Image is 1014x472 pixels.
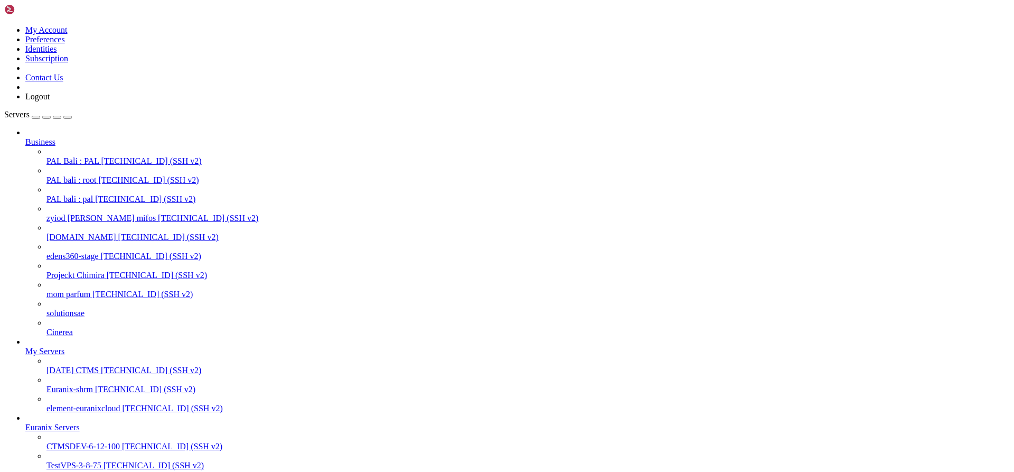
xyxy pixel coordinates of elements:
span: [TECHNICAL_ID] (SSH v2) [123,404,223,413]
span: [TECHNICAL_ID] (SSH v2) [122,442,222,451]
span: [TECHNICAL_ID] (SSH v2) [98,175,199,184]
a: Servers [4,110,72,119]
span: [TECHNICAL_ID] (SSH v2) [158,214,258,223]
span: solutionsae [46,309,84,318]
span: Projeckt Chimira [46,271,105,280]
a: PAL Bali : PAL [TECHNICAL_ID] (SSH v2) [46,156,1010,166]
a: PAL bali : pal [TECHNICAL_ID] (SSH v2) [46,195,1010,204]
li: Euranix-shrm [TECHNICAL_ID] (SSH v2) [46,375,1010,394]
li: My Servers [25,337,1010,413]
span: [TECHNICAL_ID] (SSH v2) [95,195,195,203]
span: [DOMAIN_NAME] [46,233,116,242]
a: Cinerea [46,328,1010,337]
li: mom parfum [TECHNICAL_ID] (SSH v2) [46,280,1010,299]
a: Identities [25,44,57,53]
span: [TECHNICAL_ID] (SSH v2) [101,366,201,375]
a: Contact Us [25,73,63,82]
li: PAL Bali : PAL [TECHNICAL_ID] (SSH v2) [46,147,1010,166]
a: Subscription [25,54,68,63]
li: solutionsae [46,299,1010,318]
li: Projeckt Chimira [TECHNICAL_ID] (SSH v2) [46,261,1010,280]
span: zyiod [PERSON_NAME] mifos [46,214,156,223]
li: element-euranixcloud [TECHNICAL_ID] (SSH v2) [46,394,1010,413]
span: [TECHNICAL_ID] (SSH v2) [101,252,201,261]
li: PAL bali : root [TECHNICAL_ID] (SSH v2) [46,166,1010,185]
a: edens360-stage [TECHNICAL_ID] (SSH v2) [46,252,1010,261]
img: Shellngn [4,4,65,15]
span: CTMSDEV-6-12-100 [46,442,120,451]
span: [TECHNICAL_ID] (SSH v2) [104,461,204,470]
span: My Servers [25,347,64,356]
a: mom parfum [TECHNICAL_ID] (SSH v2) [46,290,1010,299]
a: Preferences [25,35,65,44]
span: TestVPS-3-8-75 [46,461,101,470]
span: element-euranixcloud [46,404,120,413]
span: PAL bali : pal [46,195,93,203]
span: PAL Bali : PAL [46,156,99,165]
li: edens360-stage [TECHNICAL_ID] (SSH v2) [46,242,1010,261]
a: Euranix Servers [25,423,1010,432]
a: My Servers [25,347,1010,356]
span: [TECHNICAL_ID] (SSH v2) [95,385,195,394]
li: [DOMAIN_NAME] [TECHNICAL_ID] (SSH v2) [46,223,1010,242]
span: Euranix Servers [25,423,80,432]
span: PAL bali : root [46,175,96,184]
li: CTMSDEV-6-12-100 [TECHNICAL_ID] (SSH v2) [46,432,1010,451]
a: Euranix-shrm [TECHNICAL_ID] (SSH v2) [46,385,1010,394]
span: Euranix-shrm [46,385,93,394]
a: [DATE] CTMS [TECHNICAL_ID] (SSH v2) [46,366,1010,375]
li: [DATE] CTMS [TECHNICAL_ID] (SSH v2) [46,356,1010,375]
a: zyiod [PERSON_NAME] mifos [TECHNICAL_ID] (SSH v2) [46,214,1010,223]
a: PAL bali : root [TECHNICAL_ID] (SSH v2) [46,175,1010,185]
span: Servers [4,110,30,119]
li: Business [25,128,1010,337]
span: [TECHNICAL_ID] (SSH v2) [107,271,207,280]
a: Business [25,137,1010,147]
span: [DATE] CTMS [46,366,99,375]
li: zyiod [PERSON_NAME] mifos [TECHNICAL_ID] (SSH v2) [46,204,1010,223]
span: [TECHNICAL_ID] (SSH v2) [118,233,219,242]
li: TestVPS-3-8-75 [TECHNICAL_ID] (SSH v2) [46,451,1010,470]
a: [DOMAIN_NAME] [TECHNICAL_ID] (SSH v2) [46,233,1010,242]
a: Logout [25,92,50,101]
li: PAL bali : pal [TECHNICAL_ID] (SSH v2) [46,185,1010,204]
span: [TECHNICAL_ID] (SSH v2) [101,156,201,165]
span: Cinerea [46,328,73,337]
a: TestVPS-3-8-75 [TECHNICAL_ID] (SSH v2) [46,461,1010,470]
a: My Account [25,25,68,34]
span: [TECHNICAL_ID] (SSH v2) [92,290,193,299]
li: Cinerea [46,318,1010,337]
span: edens360-stage [46,252,99,261]
li: Euranix Servers [25,413,1010,470]
a: solutionsae [46,309,1010,318]
a: CTMSDEV-6-12-100 [TECHNICAL_ID] (SSH v2) [46,442,1010,451]
a: element-euranixcloud [TECHNICAL_ID] (SSH v2) [46,404,1010,413]
span: Business [25,137,55,146]
a: Projeckt Chimira [TECHNICAL_ID] (SSH v2) [46,271,1010,280]
span: mom parfum [46,290,90,299]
